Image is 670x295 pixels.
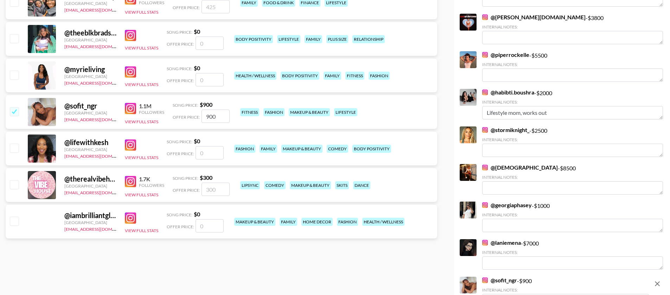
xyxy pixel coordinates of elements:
img: Instagram [125,66,136,78]
a: [EMAIL_ADDRESS][DOMAIN_NAME] [64,225,135,232]
span: Song Price: [167,66,192,71]
div: family [260,145,277,153]
div: health / wellness [362,218,404,226]
strong: $ 0 [194,138,200,144]
div: lipsync [240,181,260,189]
div: - $ 2000 [482,89,663,119]
div: - $ 1000 [482,202,663,232]
div: fashion [369,72,390,80]
a: [EMAIL_ADDRESS][DOMAIN_NAME] [64,79,135,86]
div: 1.7K [139,176,164,183]
div: Internal Notes: [482,287,649,293]
div: Internal Notes: [482,212,663,217]
input: 0 [196,37,224,50]
button: View Full Stats [125,45,158,51]
img: Instagram [125,176,136,187]
img: Instagram [125,212,136,224]
span: Offer Price: [173,114,200,120]
img: Instagram [482,240,488,245]
span: Song Price: [167,139,192,144]
img: Instagram [482,277,488,283]
div: @ therealvibehouse [64,175,116,183]
div: fitness [345,72,364,80]
input: 0 [196,146,224,159]
div: makeup & beauty [234,218,275,226]
strong: $ 900 [200,101,212,108]
button: View Full Stats [125,9,158,15]
div: [GEOGRAPHIC_DATA] [64,74,116,79]
div: 1.1M [139,103,164,110]
div: makeup & beauty [289,108,330,116]
input: 300 [202,183,230,196]
div: - $ 3800 [482,14,663,44]
div: Internal Notes: [482,175,663,180]
div: @ lifewithkesh [64,138,116,147]
div: fashion [234,145,255,153]
button: remove [650,277,664,291]
div: lifestyle [277,35,300,43]
input: 0 [196,219,224,232]
a: [EMAIL_ADDRESS][DOMAIN_NAME] [64,42,135,49]
div: makeup & beauty [281,145,323,153]
img: Instagram [482,14,488,20]
button: View Full Stats [125,192,158,197]
span: Offer Price: [173,188,200,193]
div: fashion [337,218,358,226]
span: Offer Price: [167,151,194,156]
div: makeup & beauty [290,181,331,189]
span: Song Price: [173,103,198,108]
button: View Full Stats [125,119,158,124]
div: health / wellness [234,72,276,80]
div: relationship [352,35,385,43]
div: family [305,35,322,43]
a: @stormiknight_ [482,126,529,133]
div: [GEOGRAPHIC_DATA] [64,37,116,42]
a: [EMAIL_ADDRESS][DOMAIN_NAME] [64,116,135,122]
a: @laniemena [482,239,521,246]
div: family [324,72,341,80]
img: Instagram [482,90,488,95]
div: lifestyle [334,108,357,116]
strong: $ 300 [200,174,212,181]
div: Followers [139,183,164,188]
img: Instagram [482,52,488,58]
div: skits [335,181,349,189]
img: Instagram [482,127,488,133]
input: 0 [196,73,224,86]
button: View Full Stats [125,155,158,160]
span: Song Price: [167,29,192,35]
a: @sofit_ngr [482,277,517,284]
span: Offer Price: [173,5,200,10]
div: [GEOGRAPHIC_DATA] [64,110,116,116]
strong: $ 0 [194,28,200,35]
div: body positivity [234,35,273,43]
div: comedy [327,145,348,153]
div: dance [353,181,370,189]
div: - $ 2500 [482,126,663,157]
a: [EMAIL_ADDRESS][DOMAIN_NAME] [64,6,135,13]
strong: $ 0 [194,65,200,71]
div: plus size [326,35,348,43]
div: @ sofit_ngr [64,101,116,110]
div: - $ 7000 [482,239,663,270]
img: Instagram [482,165,488,170]
button: View Full Stats [125,228,158,233]
span: Offer Price: [167,224,194,229]
div: Internal Notes: [482,250,663,255]
div: - $ 5500 [482,51,663,82]
a: @georgiaphasey [482,202,532,209]
img: Instagram [125,139,136,151]
div: [GEOGRAPHIC_DATA] [64,183,116,189]
img: Instagram [125,30,136,41]
div: @ theeblkbradshaw [64,28,116,37]
a: @[PERSON_NAME][DOMAIN_NAME] [482,14,586,21]
span: Offer Price: [167,78,194,83]
div: [GEOGRAPHIC_DATA] [64,147,116,152]
div: Internal Notes: [482,99,663,105]
div: Internal Notes: [482,137,663,142]
a: @[DEMOGRAPHIC_DATA] [482,164,558,171]
div: family [280,218,297,226]
span: Song Price: [173,176,198,181]
div: body positivity [352,145,391,153]
div: Internal Notes: [482,62,663,67]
